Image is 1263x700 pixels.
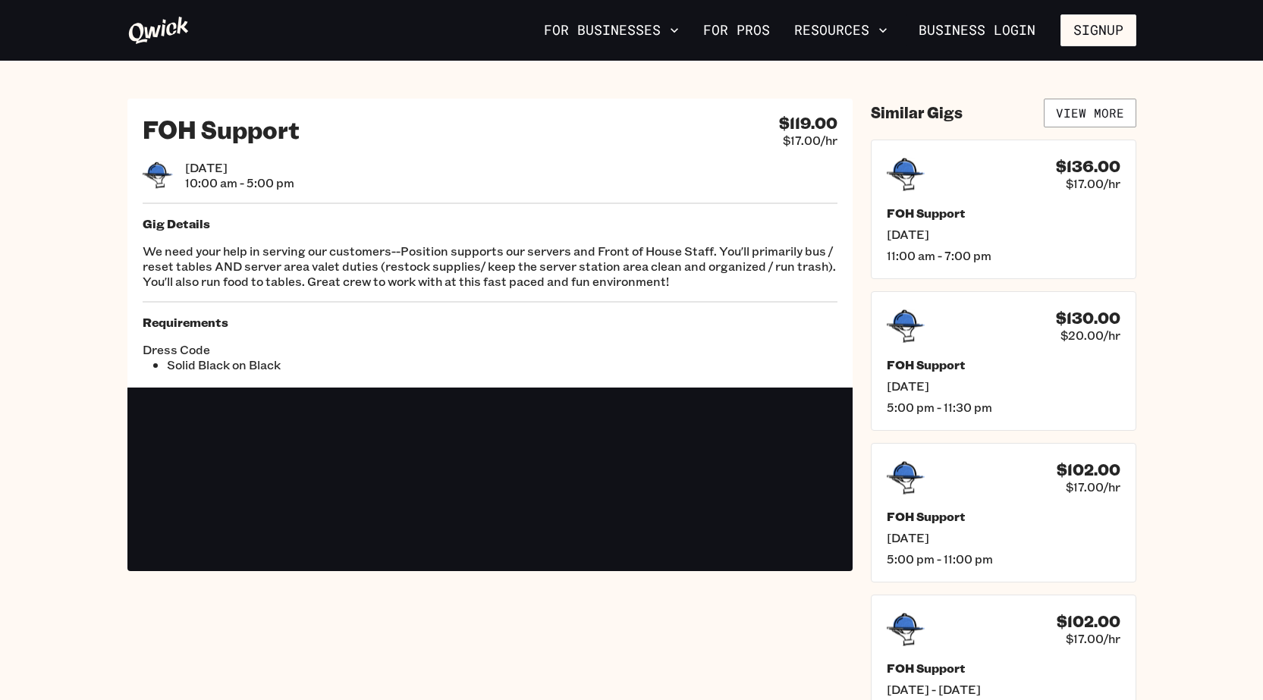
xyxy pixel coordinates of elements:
a: Business Login [906,14,1048,46]
span: [DATE] [887,530,1120,545]
span: 5:00 pm - 11:00 pm [887,551,1120,567]
span: $17.00/hr [1066,176,1120,191]
a: $136.00$17.00/hrFOH Support[DATE]11:00 am - 7:00 pm [871,140,1136,279]
h4: $102.00 [1057,612,1120,631]
span: Dress Code [143,342,490,357]
h5: FOH Support [887,661,1120,676]
span: $17.00/hr [1066,631,1120,646]
p: We need your help in serving our customers--Position supports our servers and Front of House Staf... [143,243,837,289]
h5: Gig Details [143,216,837,231]
a: For Pros [697,17,776,43]
span: $17.00/hr [783,133,837,148]
span: 11:00 am - 7:00 pm [887,248,1120,263]
button: Resources [788,17,894,43]
h4: Similar Gigs [871,103,963,122]
h5: FOH Support [887,509,1120,524]
h2: FOH Support [143,114,300,144]
h4: $136.00 [1056,157,1120,176]
button: Signup [1060,14,1136,46]
h5: Requirements [143,315,837,330]
span: [DATE] - [DATE] [887,682,1120,697]
h4: $130.00 [1056,309,1120,328]
a: $102.00$17.00/hrFOH Support[DATE]5:00 pm - 11:00 pm [871,443,1136,582]
h5: FOH Support [887,357,1120,372]
span: [DATE] [887,227,1120,242]
span: [DATE] [887,378,1120,394]
span: 10:00 am - 5:00 pm [185,175,294,190]
span: 5:00 pm - 11:30 pm [887,400,1120,415]
span: [DATE] [185,160,294,175]
h4: $102.00 [1057,460,1120,479]
a: $130.00$20.00/hrFOH Support[DATE]5:00 pm - 11:30 pm [871,291,1136,431]
span: $20.00/hr [1060,328,1120,343]
button: For Businesses [538,17,685,43]
h5: FOH Support [887,206,1120,221]
a: View More [1044,99,1136,127]
li: Solid Black on Black [167,357,490,372]
h4: $119.00 [779,114,837,133]
span: $17.00/hr [1066,479,1120,494]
